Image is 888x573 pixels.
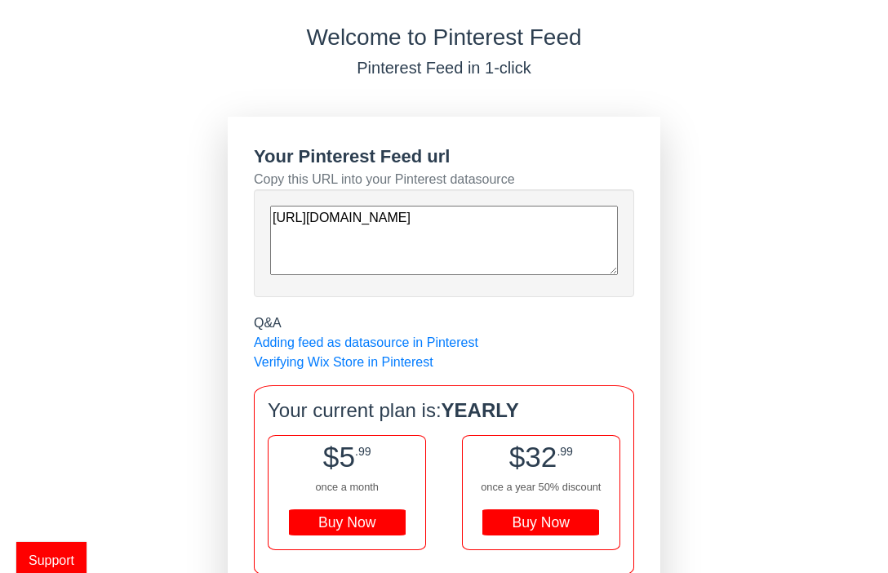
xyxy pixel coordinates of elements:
[442,399,519,421] b: YEARLY
[254,313,634,333] div: Q&A
[323,441,355,473] span: $5
[289,509,406,535] div: Buy Now
[463,479,619,495] div: once a year 50% discount
[269,479,425,495] div: once a month
[509,441,557,473] span: $32
[482,509,599,535] div: Buy Now
[254,335,478,349] a: Adding feed as datasource in Pinterest
[557,445,573,458] span: .99
[254,143,634,170] div: Your Pinterest Feed url
[355,445,371,458] span: .99
[254,355,433,369] a: Verifying Wix Store in Pinterest
[268,399,620,423] h4: Your current plan is:
[254,170,634,189] div: Copy this URL into your Pinterest datasource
